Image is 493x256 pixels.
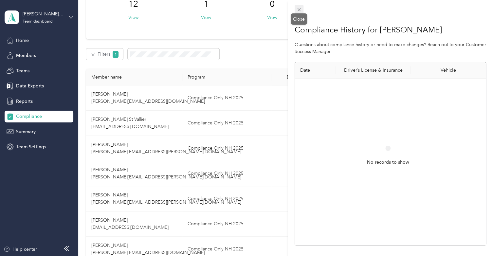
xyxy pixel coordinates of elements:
th: Vehicle [411,62,486,79]
iframe: Everlance-gr Chat Button Frame [456,219,493,256]
p: Questions about compliance history or need to make changes? Reach out to your Customer Success Ma... [295,41,486,55]
th: Driver’s License & Insurance [336,62,411,79]
div: Close [291,13,307,25]
th: Date [295,62,336,79]
span: No records to show [367,159,409,166]
h1: Compliance History for [PERSON_NAME] [295,22,486,38]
